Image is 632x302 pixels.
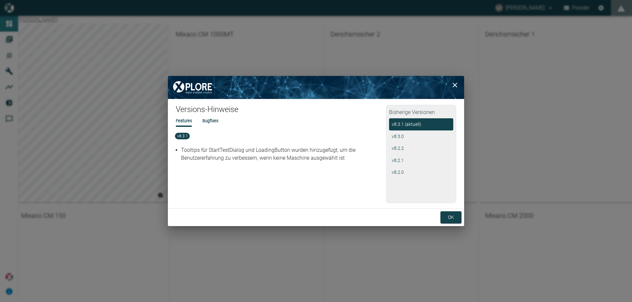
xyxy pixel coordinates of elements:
[389,166,453,178] button: v8.2.0
[181,146,384,162] p: Tooltips für StartTestDialog und LoadingButton wurden hinzugefügt, um die Benutzererfahrung zu ve...
[389,142,453,154] button: v8.2.2
[168,76,464,99] img: background image
[168,76,217,99] img: XPLORE Logo
[176,118,192,124] li: Features
[448,79,461,92] button: close
[440,211,461,223] button: ok
[176,105,386,118] h1: Versions-Hinweise
[389,108,453,118] h2: Bisherige Versionen
[389,130,453,143] button: v8.3.0
[389,118,453,130] button: v8.3.1 (aktuell)
[389,154,453,167] button: v8.2.1
[175,133,190,139] span: v8.3.1
[202,118,218,124] li: Bugfixes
